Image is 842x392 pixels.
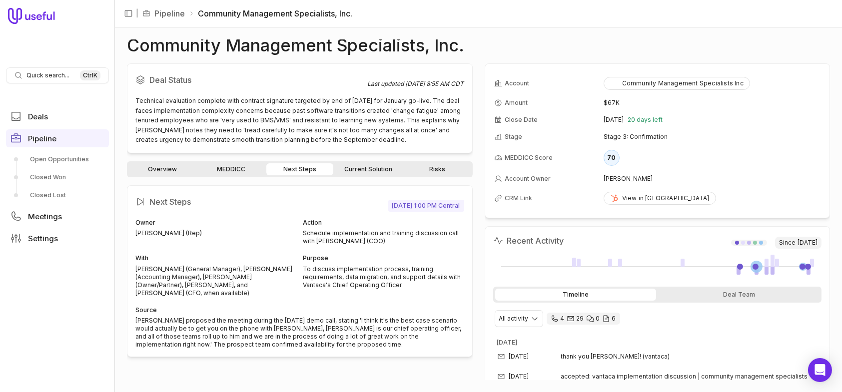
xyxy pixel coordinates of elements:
a: Meetings [6,207,109,225]
div: Last updated [368,80,464,88]
time: [DATE] [604,116,624,124]
span: [DATE] 1:00 PM Central [388,200,464,212]
div: Purpose [303,253,464,263]
div: With [135,253,297,263]
span: 20 days left [628,116,663,124]
li: Community Management Specialists, Inc. [189,7,352,19]
div: View in [GEOGRAPHIC_DATA] [610,194,710,202]
div: To discuss implementation process, training requirements, data migration, and support details wit... [303,265,464,289]
div: 70 [604,150,620,166]
a: Deals [6,107,109,125]
a: Current Solution [335,163,402,175]
a: Open Opportunities [6,151,109,167]
div: [PERSON_NAME] (General Manager), [PERSON_NAME] (Accounting Manager), [PERSON_NAME] (Owner/Partner... [135,265,297,297]
h2: Deal Status [135,72,368,88]
div: [PERSON_NAME] (Rep) [135,229,297,237]
div: Pipeline submenu [6,151,109,203]
td: Stage 3: Confirmation [604,129,821,145]
td: [PERSON_NAME] [604,171,821,187]
a: View in [GEOGRAPHIC_DATA] [604,192,716,205]
a: Pipeline [6,129,109,147]
kbd: Ctrl K [80,70,100,80]
a: Closed Won [6,169,109,185]
span: CRM Link [505,194,533,202]
span: accepted: vantaca implementation discussion | community management specialists [561,373,808,381]
span: Stage [505,133,523,141]
div: 4 calls and 29 email threads [547,313,620,325]
div: Owner [135,218,297,228]
div: Community Management Specialists Inc [610,79,744,87]
a: Next Steps [266,163,333,175]
time: [DATE] [497,339,518,346]
span: Account Owner [505,175,551,183]
div: Technical evaluation complete with contract signature targeted by end of [DATE] for January go-li... [135,96,464,145]
a: Overview [129,163,196,175]
span: Meetings [28,213,62,220]
span: | [136,7,138,19]
span: thank you [PERSON_NAME]! (vantaca) [561,353,670,361]
div: Source [135,305,464,315]
td: $67K [604,95,821,111]
time: [DATE] 8:55 AM CDT [406,80,464,87]
span: Deals [28,113,48,120]
div: Schedule implementation and training discussion call with [PERSON_NAME] (COO) [303,229,464,245]
span: Quick search... [26,71,69,79]
h1: Community Management Specialists, Inc. [127,39,464,51]
a: Pipeline [154,7,185,19]
button: Collapse sidebar [121,6,136,21]
span: Settings [28,235,58,242]
a: Closed Lost [6,187,109,203]
a: Risks [404,163,471,175]
h2: Recent Activity [493,235,564,247]
div: Deal Team [658,289,820,301]
time: [DATE] [509,373,529,381]
span: Pipeline [28,135,56,142]
time: [DATE] [798,239,818,247]
span: Account [505,79,530,87]
time: [DATE] [509,353,529,361]
button: Community Management Specialists Inc [604,77,750,90]
a: Settings [6,229,109,247]
a: MEDDICC [198,163,265,175]
span: Since [775,237,822,249]
div: Action [303,218,464,228]
span: Close Date [505,116,538,124]
div: Timeline [495,289,657,301]
div: [PERSON_NAME] proposed the meeting during the [DATE] demo call, stating 'I think it's the best ca... [135,317,464,349]
div: Open Intercom Messenger [808,358,832,382]
h2: Next Steps [135,194,388,210]
span: MEDDICC Score [505,154,553,162]
span: Amount [505,99,528,107]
